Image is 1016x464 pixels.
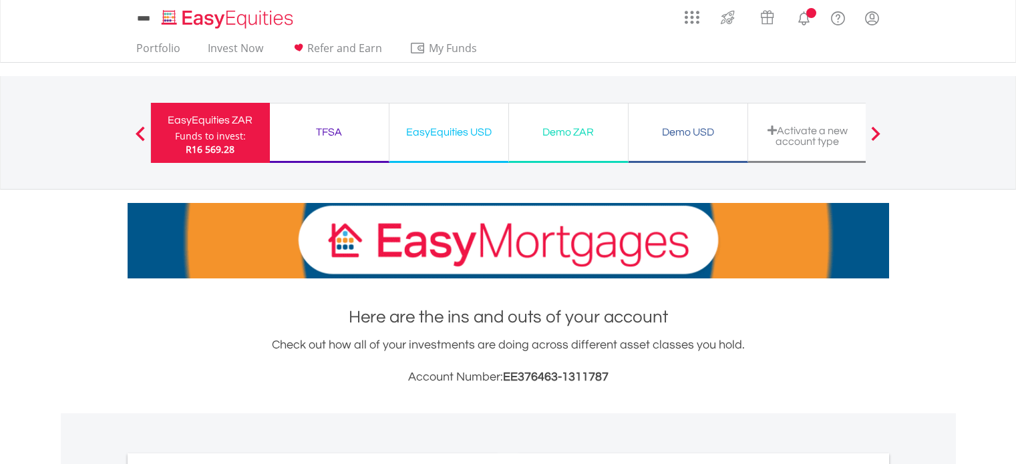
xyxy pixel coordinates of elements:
[159,8,299,30] img: EasyEquities_Logo.png
[397,123,500,142] div: EasyEquities USD
[128,203,889,278] img: EasyMortage Promotion Banner
[175,130,246,143] div: Funds to invest:
[131,41,186,62] a: Portfolio
[307,41,382,55] span: Refer and Earn
[186,143,234,156] span: R16 569.28
[756,7,778,28] img: vouchers-v2.svg
[285,41,387,62] a: Refer and Earn
[717,7,739,28] img: thrive-v2.svg
[756,125,859,147] div: Activate a new account type
[278,123,381,142] div: TFSA
[503,371,609,383] span: EE376463-1311787
[128,336,889,387] div: Check out how all of your investments are doing across different asset classes you hold.
[202,41,269,62] a: Invest Now
[128,368,889,387] h3: Account Number:
[637,123,739,142] div: Demo USD
[128,305,889,329] h1: Here are the ins and outs of your account
[156,3,299,30] a: Home page
[747,3,787,28] a: Vouchers
[159,111,262,130] div: EasyEquities ZAR
[409,39,497,57] span: My Funds
[517,123,620,142] div: Demo ZAR
[685,10,699,25] img: grid-menu-icon.svg
[855,3,889,33] a: My Profile
[676,3,708,25] a: AppsGrid
[821,3,855,30] a: FAQ's and Support
[787,3,821,30] a: Notifications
